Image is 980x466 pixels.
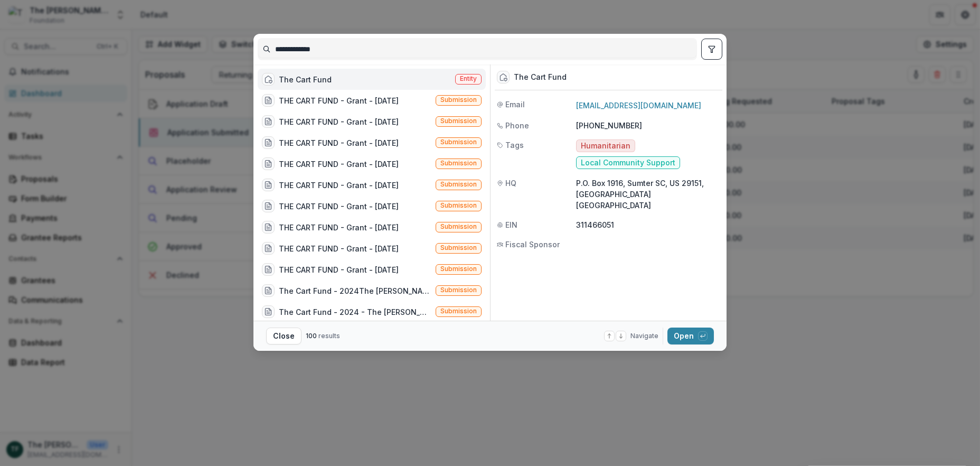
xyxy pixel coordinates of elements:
[279,159,399,170] div: THE CART FUND - Grant - [DATE]
[701,39,722,60] button: toggle filters
[460,75,477,82] span: Entity
[279,243,399,254] div: THE CART FUND - Grant - [DATE]
[279,201,399,212] div: THE CART FUND - Grant - [DATE]
[279,306,431,318] div: The Cart Fund - 2024 - The [PERSON_NAME] Foundation Grant Proposal Application
[630,331,658,341] span: Navigate
[279,95,399,106] div: THE CART FUND - Grant - [DATE]
[279,116,399,127] div: THE CART FUND - Grant - [DATE]
[576,219,720,230] p: 311466051
[581,159,675,167] span: Local Community Support
[440,181,477,188] span: Submission
[505,178,516,189] span: HQ
[440,244,477,251] span: Submission
[581,142,630,151] span: Humanitarian
[279,74,332,85] div: The Cart Fund
[576,101,701,110] a: [EMAIL_ADDRESS][DOMAIN_NAME]
[440,96,477,104] span: Submission
[279,222,399,233] div: THE CART FUND - Grant - [DATE]
[318,332,340,340] span: results
[440,138,477,146] span: Submission
[279,137,399,148] div: THE CART FUND - Grant - [DATE]
[440,117,477,125] span: Submission
[667,328,714,344] button: Open
[440,223,477,230] span: Submission
[505,219,517,230] span: EIN
[576,120,720,131] p: [PHONE_NUMBER]
[514,73,567,82] div: The Cart Fund
[279,264,399,275] div: THE CART FUND - Grant - [DATE]
[266,328,301,344] button: Close
[440,160,477,167] span: Submission
[505,139,524,151] span: Tags
[505,99,525,110] span: Email
[440,202,477,209] span: Submission
[306,332,317,340] span: 100
[505,120,529,131] span: Phone
[279,285,431,296] div: The Cart Fund - 2024The [PERSON_NAME] Foundation Grant Proposal Application
[505,239,560,250] span: Fiscal Sponsor
[440,265,477,273] span: Submission
[576,178,720,211] p: P.O. Box 1916, Sumter SC, US 29151, [GEOGRAPHIC_DATA] [GEOGRAPHIC_DATA]
[440,307,477,315] span: Submission
[440,286,477,294] span: Submission
[279,180,399,191] div: THE CART FUND - Grant - [DATE]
